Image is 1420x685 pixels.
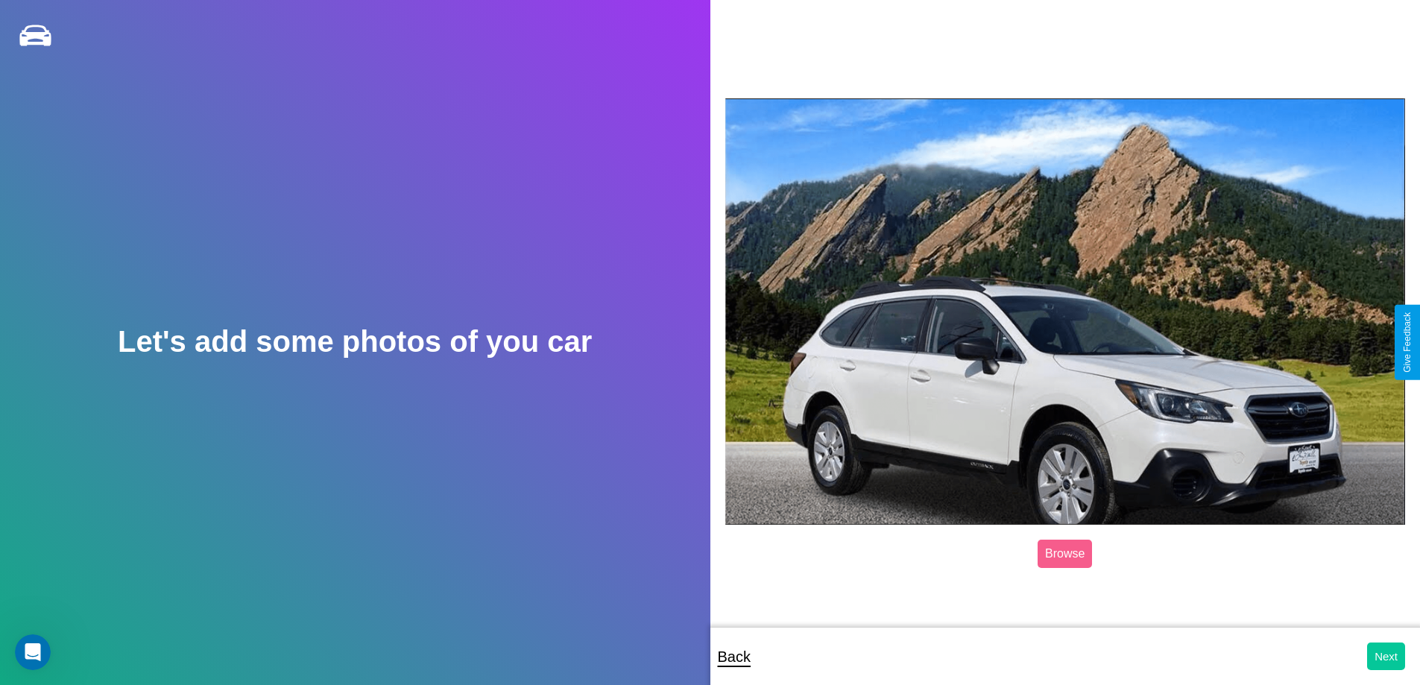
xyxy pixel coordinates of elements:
button: Next [1367,643,1405,670]
label: Browse [1038,540,1092,568]
img: posted [725,98,1406,525]
div: Give Feedback [1402,312,1413,373]
p: Back [718,643,751,670]
iframe: Intercom live chat [15,634,51,670]
h2: Let's add some photos of you car [118,325,592,359]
